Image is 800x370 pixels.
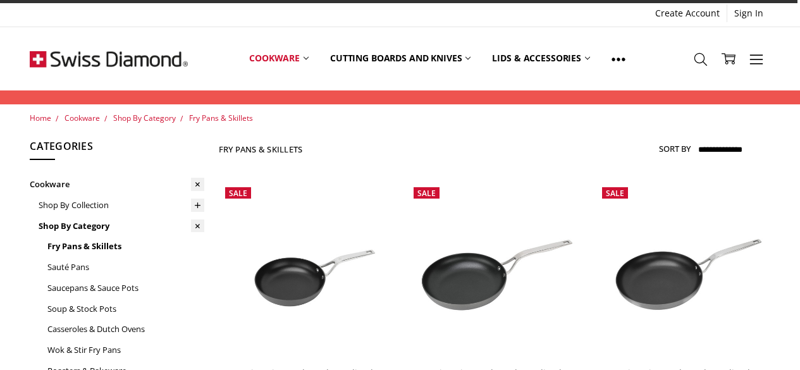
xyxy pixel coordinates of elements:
h5: Categories [30,139,204,160]
img: Swiss Diamond Hard Anodised 20x4.2cm Non Stick Fry Pan [219,210,393,326]
a: Shop By Collection [39,195,204,216]
label: Sort By [659,139,691,159]
a: Shop By Category [39,216,204,237]
a: Create Account [648,4,727,22]
a: Wok & Stir Fry Pans [47,340,204,361]
span: Sale [606,188,624,199]
img: Swiss Diamond Hard Anodised 26x4.8cm Non Stick Fry Pan [407,210,582,326]
a: Sign In [727,4,770,22]
a: Swiss Diamond Hard Anodised 26x4.8cm Non Stick Fry Pan [407,181,582,355]
a: Show All [601,30,636,87]
span: Sale [229,188,247,199]
a: Casseroles & Dutch Ovens [47,319,204,340]
a: Cookware [238,30,319,87]
img: Free Shipping On Every Order [30,27,188,90]
a: Saucepans & Sauce Pots [47,278,204,299]
a: Soup & Stock Pots [47,299,204,319]
a: Sauté Pans [47,257,204,278]
a: Swiss Diamond Hard Anodised 30x5.2cm Non Stick Fry Pan [596,181,770,355]
a: Home [30,113,51,123]
a: Fry Pans & Skillets [189,113,253,123]
a: Lids & Accessories [481,30,600,87]
a: Cookware [30,174,204,195]
span: Sale [417,188,436,199]
a: Shop By Category [113,113,176,123]
img: Swiss Diamond Hard Anodised 30x5.2cm Non Stick Fry Pan [596,210,770,326]
a: Cutting boards and knives [319,30,482,87]
a: Fry Pans & Skillets [47,236,204,257]
a: Cookware [65,113,100,123]
a: Swiss Diamond Hard Anodised 20x4.2cm Non Stick Fry Pan [219,181,393,355]
h1: Fry Pans & Skillets [219,144,303,154]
